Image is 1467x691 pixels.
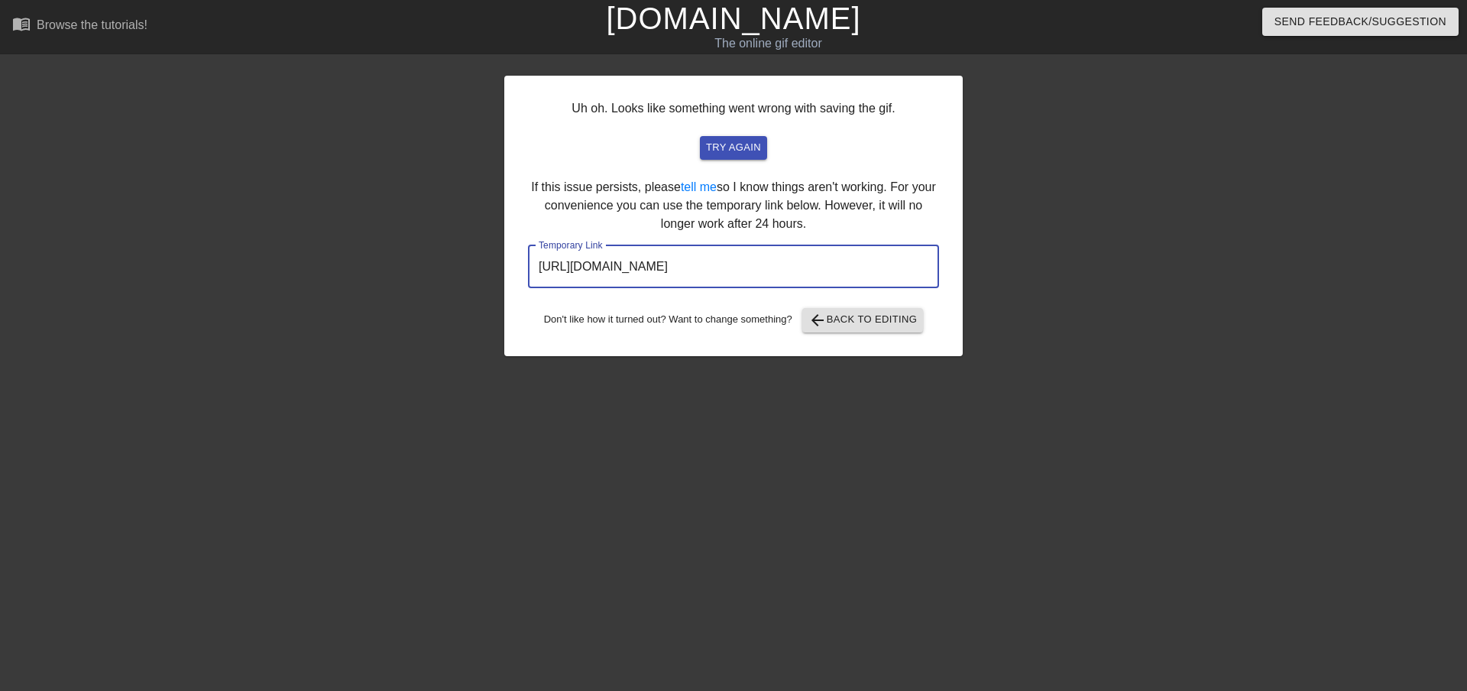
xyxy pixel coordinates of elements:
[12,15,31,33] span: menu_book
[528,308,939,333] div: Don't like how it turned out? Want to change something?
[706,139,761,157] span: try again
[681,180,717,193] a: tell me
[497,34,1040,53] div: The online gif editor
[802,308,924,333] button: Back to Editing
[528,245,939,288] input: bare
[808,311,918,329] span: Back to Editing
[606,2,860,35] a: [DOMAIN_NAME]
[37,18,147,31] div: Browse the tutorials!
[700,136,767,160] button: try again
[1274,12,1446,31] span: Send Feedback/Suggestion
[12,15,147,38] a: Browse the tutorials!
[1262,8,1459,36] button: Send Feedback/Suggestion
[808,311,827,329] span: arrow_back
[504,76,963,356] div: Uh oh. Looks like something went wrong with saving the gif. If this issue persists, please so I k...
